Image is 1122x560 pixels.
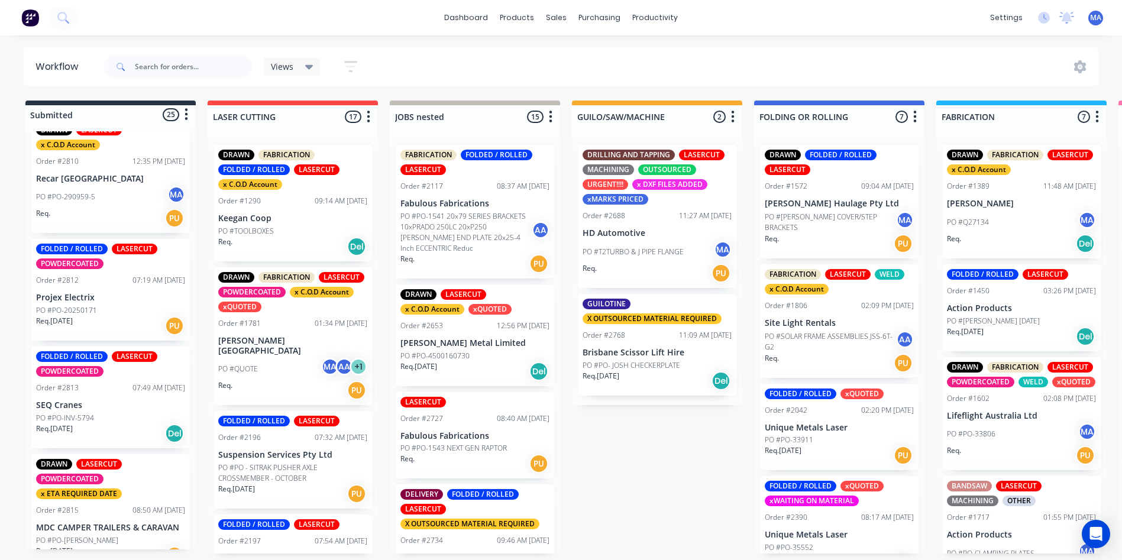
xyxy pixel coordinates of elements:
div: DRAWNLASERCUTx C.O.D AccountxQUOTEDOrder #265312:56 PM [DATE][PERSON_NAME] Metal LimitedPO #PO-45... [396,284,554,386]
div: LASERCUT [1047,362,1093,373]
div: WELD [1018,377,1048,387]
input: Search for orders... [135,55,252,79]
div: DRAWNLASERCUTx C.O.D AccountOrder #281012:35 PM [DATE]Recar [GEOGRAPHIC_DATA]PO #PO-290959-5MAReq.PU [31,120,190,234]
div: Order #2390 [765,512,807,523]
div: AA [532,221,549,239]
div: xQUOTED [468,304,512,315]
a: dashboard [438,9,494,27]
p: Req. [400,254,415,264]
div: LASERCUT [1047,150,1093,160]
div: FOLDED / ROLLED [218,164,290,175]
div: LASERCUT [294,416,339,426]
div: FOLDED / ROLLED [805,150,877,160]
p: MDC CAMPER TRAILERS & CARAVAN [36,523,185,533]
p: PO #TOOLBOXES [218,226,274,237]
div: MA [896,211,914,229]
div: PU [1076,446,1095,465]
div: DRAWNFABRICATIONLASERCUTPOWDERCOATEDx C.O.D AccountxQUOTEDOrder #178101:34 PM [DATE][PERSON_NAME]... [214,267,372,406]
p: Site Light Rentals [765,318,914,328]
div: 11:09 AM [DATE] [679,330,732,341]
span: MA [1090,12,1101,23]
div: Order #1290 [218,196,261,206]
p: PO #PO-290959-5 [36,192,95,202]
div: X OUTSOURCED MATERIAL REQUIRED [583,313,722,324]
div: Order #2197 [218,536,261,546]
div: LASERCUT [441,289,486,300]
div: PU [894,234,913,253]
div: FOLDED / ROLLED [218,416,290,426]
div: POWDERCOATED [218,287,286,297]
div: Order #2810 [36,156,79,167]
div: URGENT!!!! [583,179,628,190]
div: LASERCUT [400,397,446,407]
p: Action Products [947,303,1096,313]
div: DRAWNFABRICATIONLASERCUTPOWDERCOATEDWELDxQUOTEDOrder #160202:08 PM [DATE]Lifeflight Australia Ltd... [942,357,1101,471]
div: FABRICATION [258,150,315,160]
div: FOLDED / ROLLEDLASERCUTOrder #219607:32 AM [DATE]Suspension Services Pty LtdPO #PO - SITRAK PUSHE... [214,411,372,509]
div: x ETA REQUIRED DATE [36,488,122,499]
div: 03:26 PM [DATE] [1043,286,1096,296]
p: [PERSON_NAME] Metal Limited [400,338,549,348]
p: PO #PO-CLAMPING PLATES [947,548,1034,559]
div: DRAWN [947,362,983,373]
div: FOLDED / ROLLEDLASERCUTOrder #145003:26 PM [DATE]Action ProductsPO #[PERSON_NAME] [DATE]Req.[DATE... [942,264,1101,351]
div: GUILOTINEX OUTSOURCED MATERIAL REQUIREDOrder #276811:09 AM [DATE]Brisbane Scissor Lift HirePO #PO... [578,294,736,396]
div: Order #2812 [36,275,79,286]
p: Req. [947,445,961,456]
div: 11:48 AM [DATE] [1043,181,1096,192]
p: PO #T2TURBO & J PIPE FLANGE [583,247,684,257]
div: LASERCUTOrder #272708:40 AM [DATE]Fabulous FabricationsPO #PO-1543 NEXT GEN RAPTORReq.PU [396,392,554,479]
p: [PERSON_NAME] [947,199,1096,209]
div: LASERCUT [400,504,446,514]
p: Req. [DATE] [400,361,437,372]
div: POWDERCOATED [36,258,104,269]
div: PU [894,354,913,373]
p: [PERSON_NAME] Haulage Pty Ltd [765,199,914,209]
div: FOLDED / ROLLEDxQUOTEDOrder #204202:20 PM [DATE]Unique Metals LaserPO #PO-33911Req.[DATE]PU [760,384,919,471]
div: FOLDED / ROLLED [218,519,290,530]
div: Order #1602 [947,393,990,404]
div: Order #1572 [765,181,807,192]
div: Del [347,237,366,256]
div: 08:37 AM [DATE] [497,181,549,192]
div: Order #1806 [765,300,807,311]
div: POWDERCOATED [947,377,1014,387]
div: Del [1076,234,1095,253]
p: Req. [DATE] [36,423,73,434]
div: Order #2734 [400,535,443,546]
div: 07:54 AM [DATE] [315,536,367,546]
p: Unique Metals Laser [765,530,914,540]
p: PO #Q27134 [947,217,989,228]
p: Keegan Coop [218,213,367,224]
p: Req. [218,380,232,391]
div: WELD [875,269,904,280]
div: LASERCUT [679,150,725,160]
div: OTHER [1003,496,1036,506]
p: Req. [DATE] [218,484,255,494]
div: DRAWN [36,459,72,470]
div: Workflow [35,60,84,74]
div: PU [529,454,548,473]
p: [PERSON_NAME][GEOGRAPHIC_DATA] [218,336,367,356]
div: x C.O.D Account [765,284,829,294]
p: Req. [947,234,961,244]
div: FABRICATIONLASERCUTWELDx C.O.D AccountOrder #180602:09 PM [DATE]Site Light RentalsPO #SOLAR FRAME... [760,264,919,378]
div: Order #2117 [400,181,443,192]
p: PO #PO-35552 [765,542,813,553]
div: 07:19 AM [DATE] [132,275,185,286]
p: Req. [DATE] [36,316,73,326]
p: PO #PO- JOSH CHECKERPLATE [583,360,680,371]
div: LASERCUT [400,164,446,175]
div: Order #2768 [583,330,625,341]
p: PO #PO-33911 [765,435,813,445]
p: Fabulous Fabrications [400,199,549,209]
div: Del [712,371,730,390]
p: PO #PO-1541 20x79 SERIES BRACKETS 10xPRADO 250LC 20xP250 [PERSON_NAME] END PLATE 20x25-4 Inch ECC... [400,211,532,254]
div: 02:20 PM [DATE] [861,405,914,416]
div: Order #2688 [583,211,625,221]
div: DRAWNFOLDED / ROLLEDLASERCUTOrder #157209:04 AM [DATE][PERSON_NAME] Haulage Pty LtdPO #[PERSON_NA... [760,145,919,258]
div: xQUOTED [1052,377,1095,387]
p: Unique Metals Laser [765,423,914,433]
div: LASERCUT [1023,269,1068,280]
div: Order #1450 [947,286,990,296]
